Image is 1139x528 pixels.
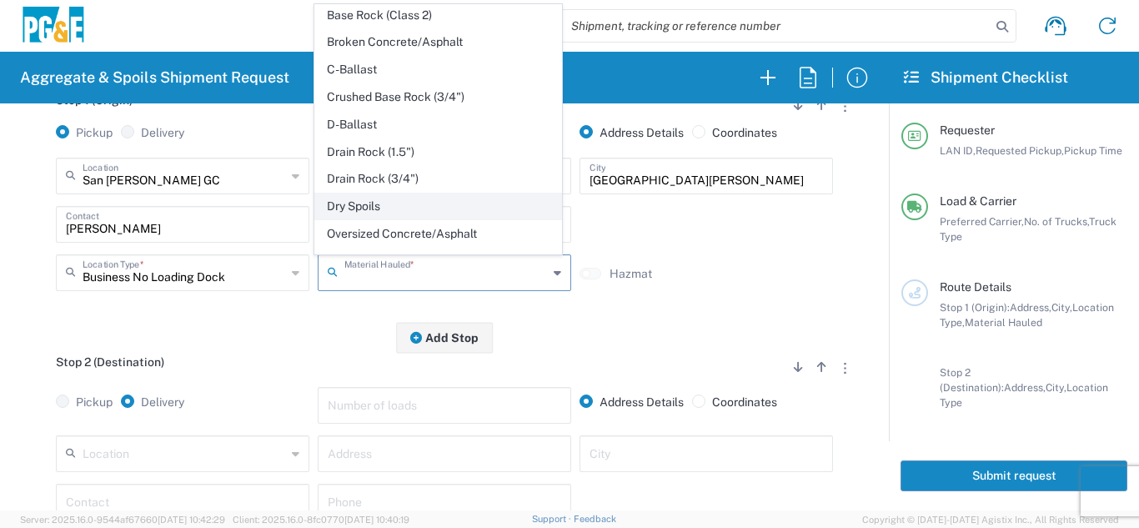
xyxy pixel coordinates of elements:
span: LAN ID, [940,144,976,157]
span: [DATE] 10:40:19 [344,515,409,525]
h2: Shipment Checklist [904,68,1068,88]
span: Oversized Concrete/Asphalt [315,221,560,247]
span: [DATE] 10:42:29 [158,515,225,525]
span: Palletized EZ Street [315,249,560,274]
span: Pickup Time [1064,144,1122,157]
span: Dry Spoils [315,194,560,219]
label: Address Details [580,395,684,410]
h2: Aggregate & Spoils Shipment Request [20,68,289,88]
span: Stop 1 (Origin): [940,301,1010,314]
span: Server: 2025.16.0-9544af67660 [20,515,225,525]
span: Requester [940,123,995,137]
span: Stop 2 (Destination) [56,355,164,369]
span: Requested Pickup, [976,144,1064,157]
span: Material Hauled [965,316,1042,329]
span: Drain Rock (3/4") [315,166,560,192]
span: Stop 2 (Destination): [940,366,1004,394]
span: Address, [1004,381,1046,394]
label: Hazmat [610,266,652,281]
button: Submit request [901,460,1127,491]
span: D-Ballast [315,112,560,138]
span: Drain Rock (1.5") [315,139,560,165]
span: No. of Trucks, [1024,215,1089,228]
img: pge [20,7,87,46]
label: Coordinates [692,125,777,140]
label: Address Details [580,125,684,140]
span: City, [1046,381,1066,394]
span: Address, [1010,301,1051,314]
span: City, [1051,301,1072,314]
span: Load & Carrier [940,194,1016,208]
a: Support [532,514,574,524]
input: Shipment, tracking or reference number [559,10,991,42]
label: Coordinates [692,395,777,410]
span: Preferred Carrier, [940,215,1024,228]
span: Route Details [940,280,1011,294]
span: Crushed Base Rock (3/4") [315,84,560,110]
span: Copyright © [DATE]-[DATE] Agistix Inc., All Rights Reserved [862,512,1119,527]
span: Client: 2025.16.0-8fc0770 [233,515,409,525]
button: Add Stop [396,322,493,353]
a: Feedback [574,514,616,524]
